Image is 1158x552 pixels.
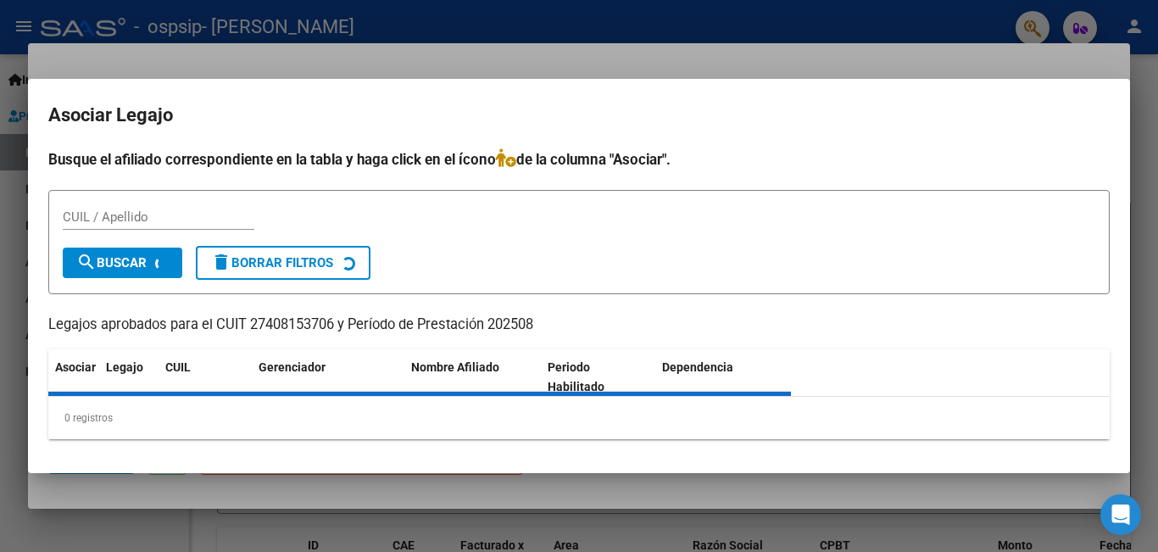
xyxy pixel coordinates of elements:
[48,349,99,405] datatable-header-cell: Asociar
[411,360,499,374] span: Nombre Afiliado
[76,252,97,272] mat-icon: search
[48,315,1110,336] p: Legajos aprobados para el CUIT 27408153706 y Período de Prestación 202508
[404,349,541,405] datatable-header-cell: Nombre Afiliado
[48,397,1110,439] div: 0 registros
[655,349,792,405] datatable-header-cell: Dependencia
[48,99,1110,131] h2: Asociar Legajo
[252,349,404,405] datatable-header-cell: Gerenciador
[211,252,231,272] mat-icon: delete
[48,148,1110,170] h4: Busque el afiliado correspondiente en la tabla y haga click en el ícono de la columna "Asociar".
[165,360,191,374] span: CUIL
[63,248,182,278] button: Buscar
[159,349,252,405] datatable-header-cell: CUIL
[99,349,159,405] datatable-header-cell: Legajo
[548,360,604,393] span: Periodo Habilitado
[196,246,370,280] button: Borrar Filtros
[541,349,655,405] datatable-header-cell: Periodo Habilitado
[1100,494,1141,535] div: Open Intercom Messenger
[662,360,733,374] span: Dependencia
[259,360,326,374] span: Gerenciador
[55,360,96,374] span: Asociar
[106,360,143,374] span: Legajo
[76,255,147,270] span: Buscar
[211,255,333,270] span: Borrar Filtros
